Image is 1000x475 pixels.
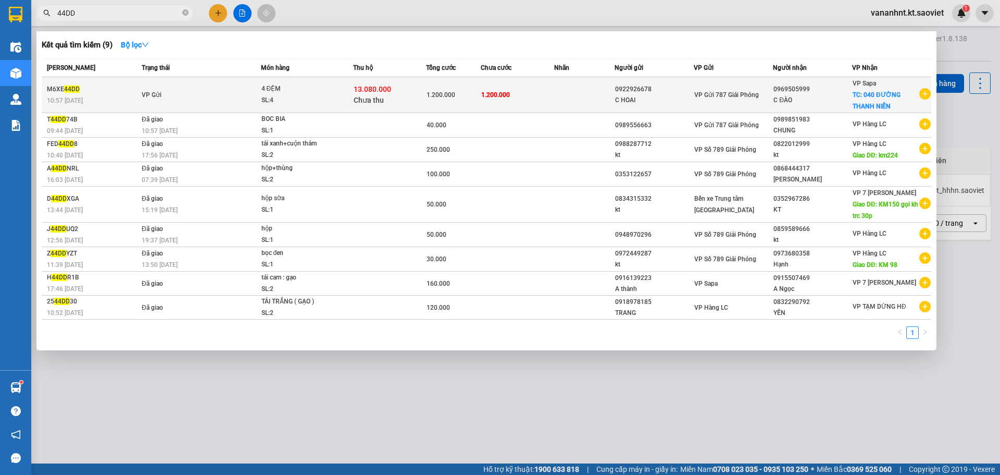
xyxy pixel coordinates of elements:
[121,41,149,49] strong: Bộ lọc
[773,174,852,185] div: [PERSON_NAME]
[853,169,886,177] span: VP Hàng LC
[907,327,918,338] a: 1
[615,248,693,259] div: 0972449287
[261,138,340,150] div: tải xanh+cuộn thảm
[9,7,22,22] img: logo-vxr
[47,163,139,174] div: A NRL
[773,125,852,136] div: CHUNG
[142,165,163,172] span: Đã giao
[615,120,693,131] div: 0989556663
[919,88,931,100] span: plus-circle
[10,94,21,105] img: warehouse-icon
[427,121,446,129] span: 40.000
[919,143,931,154] span: plus-circle
[43,9,51,17] span: search
[773,284,852,295] div: A Ngọc
[51,225,66,233] span: 44DD
[897,329,903,335] span: left
[47,97,83,104] span: 10:57 [DATE]
[427,231,446,238] span: 50.000
[427,170,450,178] span: 100.000
[615,150,693,161] div: kt
[427,91,455,99] span: 1.200.000
[773,235,852,246] div: kt
[142,304,163,311] span: Đã giao
[51,116,66,123] span: 44DD
[615,95,693,106] div: C HOAI
[261,308,340,319] div: SL: 2
[853,152,898,159] span: Giao DĐ: km224
[47,272,139,283] div: H R1B
[853,189,916,197] span: VP 7 [PERSON_NAME]
[182,8,189,18] span: close-circle
[919,301,931,312] span: plus-circle
[615,204,693,215] div: kt
[47,309,83,316] span: 10:52 [DATE]
[142,237,178,244] span: 19:37 [DATE]
[47,64,95,71] span: [PERSON_NAME]
[615,169,693,180] div: 0353122657
[773,114,852,125] div: 0989851983
[426,64,456,71] span: Tổng cước
[57,7,180,19] input: Tìm tên, số ĐT hoặc mã đơn
[694,146,756,153] span: VP Số 789 Giải Phóng
[142,91,161,99] span: VP Gửi
[694,280,718,287] span: VP Sapa
[773,273,852,284] div: 0915507469
[694,304,728,311] span: VP Hàng LC
[853,80,876,87] span: VP Sapa
[919,228,931,239] span: plus-circle
[852,64,878,71] span: VP Nhận
[773,224,852,235] div: 0859589666
[51,250,66,257] span: 44DD
[894,326,906,339] button: left
[47,237,83,244] span: 12:56 [DATE]
[47,206,83,214] span: 13:44 [DATE]
[142,250,163,257] span: Đã giao
[142,41,149,48] span: down
[853,91,901,110] span: TC: 040 ĐƯỜNG THANH NIÊN
[853,230,886,237] span: VP Hàng LC
[615,139,693,150] div: 0988287712
[47,176,83,184] span: 16:03 [DATE]
[261,174,340,186] div: SL: 2
[919,167,931,179] span: plus-circle
[182,9,189,16] span: close-circle
[261,259,340,271] div: SL: 1
[853,303,906,310] span: VP TẠM DỪNG HĐ
[773,150,852,161] div: kt
[615,284,693,295] div: A thành
[142,127,178,135] span: 10:57 [DATE]
[261,125,340,137] div: SL: 1
[773,308,852,319] div: YẾN
[919,118,931,130] span: plus-circle
[47,296,139,307] div: 25 30
[47,139,139,150] div: FED 8
[427,201,446,208] span: 50.000
[142,195,163,202] span: Đã giao
[694,170,756,178] span: VP Số 789 Giải Phóng
[47,261,83,269] span: 11:39 [DATE]
[58,140,74,148] span: 44DD
[773,297,852,308] div: 0832290792
[894,326,906,339] li: Previous Page
[51,165,67,172] span: 44DD
[694,121,759,129] span: VP Gửi 787 Giải Phóng
[142,225,163,233] span: Đã giao
[615,297,693,308] div: 0918978185
[427,304,450,311] span: 120.000
[853,120,886,128] span: VP Hàng LC
[261,114,340,125] div: BOC BIA
[11,453,21,463] span: message
[142,206,178,214] span: 15:19 [DATE]
[261,150,340,161] div: SL: 2
[773,193,852,204] div: 0352967286
[142,64,170,71] span: Trạng thái
[773,64,807,71] span: Người nhận
[261,248,340,259] div: bọc đen
[481,91,510,99] span: 1.200.000
[47,127,83,135] span: 09:44 [DATE]
[261,204,340,216] div: SL: 1
[919,326,931,339] button: right
[615,273,693,284] div: 0916139223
